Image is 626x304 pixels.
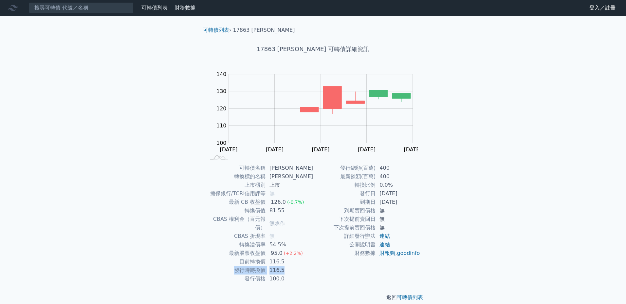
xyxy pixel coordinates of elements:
td: CBAS 權利金（百元報價） [206,215,266,232]
p: 返回 [198,294,428,301]
span: 無 [269,190,275,197]
td: 無 [376,206,420,215]
td: 0.0% [376,181,420,189]
td: 54.5% [266,240,313,249]
td: 116.5 [266,257,313,266]
td: 財務數據 [313,249,376,257]
td: 轉換比例 [313,181,376,189]
td: 下次提前賣回日 [313,215,376,223]
a: 財務數據 [175,5,195,11]
a: 可轉債列表 [203,27,229,33]
a: 連結 [379,233,390,239]
td: 發行日 [313,189,376,198]
td: 上市 [266,181,313,189]
td: 轉換標的名稱 [206,172,266,181]
input: 搜尋可轉債 代號／名稱 [29,2,134,13]
span: (-0.7%) [287,199,304,205]
a: 連結 [379,241,390,248]
td: 發行總額(百萬) [313,164,376,172]
td: 發行時轉換價 [206,266,266,275]
div: 95.0 [269,249,284,257]
tspan: [DATE] [312,146,330,153]
span: (+2.2%) [284,251,303,256]
span: 無承作 [269,220,285,226]
td: 100.0 [266,275,313,283]
span: 無 [269,233,275,239]
div: 126.0 [269,198,287,206]
tspan: 140 [216,71,227,77]
td: 到期日 [313,198,376,206]
td: [PERSON_NAME] [266,172,313,181]
td: [PERSON_NAME] [266,164,313,172]
td: 下次提前賣回價格 [313,223,376,232]
a: 財報狗 [379,250,395,256]
h1: 17863 [PERSON_NAME] 可轉債詳細資訊 [198,45,428,54]
tspan: 110 [216,123,227,129]
tspan: 130 [216,88,227,94]
td: 擔保銀行/TCRI信用評等 [206,189,266,198]
td: 可轉債名稱 [206,164,266,172]
td: 詳細發行辦法 [313,232,376,240]
td: 發行價格 [206,275,266,283]
td: 400 [376,164,420,172]
a: 登入／註冊 [584,3,621,13]
td: 最新 CB 收盤價 [206,198,266,206]
td: 上市櫃別 [206,181,266,189]
td: 無 [376,215,420,223]
tspan: 120 [216,105,227,112]
li: › [203,26,231,34]
td: 81.55 [266,206,313,215]
tspan: [DATE] [220,146,238,153]
td: 轉換溢價率 [206,240,266,249]
tspan: [DATE] [404,146,422,153]
a: 可轉債列表 [141,5,168,11]
a: 可轉債列表 [397,294,423,300]
g: Series [231,86,411,126]
td: [DATE] [376,198,420,206]
tspan: [DATE] [266,146,284,153]
td: 116.5 [266,266,313,275]
a: goodinfo [397,250,420,256]
td: 轉換價值 [206,206,266,215]
td: [DATE] [376,189,420,198]
td: , [376,249,420,257]
tspan: [DATE] [358,146,376,153]
iframe: Chat Widget [593,273,626,304]
tspan: 100 [216,140,227,146]
g: Chart [213,71,423,153]
td: 400 [376,172,420,181]
td: 無 [376,223,420,232]
td: 到期賣回價格 [313,206,376,215]
li: 17863 [PERSON_NAME] [233,26,295,34]
td: 最新餘額(百萬) [313,172,376,181]
td: CBAS 折現率 [206,232,266,240]
td: 公開說明書 [313,240,376,249]
td: 最新股票收盤價 [206,249,266,257]
td: 目前轉換價 [206,257,266,266]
